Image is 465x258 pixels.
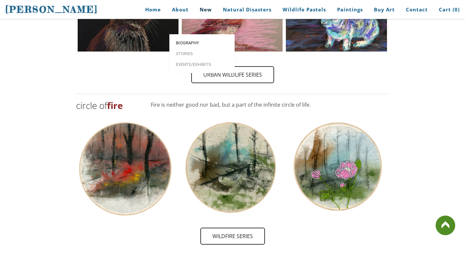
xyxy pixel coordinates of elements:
span: Stories [176,52,228,56]
span: Events/Exhibits [176,62,228,67]
a: Contact [401,2,433,17]
a: Buy Art [369,2,400,17]
a: [PERSON_NAME] [5,3,98,16]
span: 0 [455,6,458,13]
a: Events/Exhibits [169,59,235,70]
a: Home [135,2,166,17]
a: Paintings [332,2,368,17]
a: wildfire Series [200,228,265,245]
a: Biography [169,38,235,48]
img: wildfire art [290,117,386,216]
span: Biography [176,41,228,45]
a: About [167,2,194,17]
a: New [195,2,217,17]
a: Urban Wildlife Series [191,66,274,83]
div: Fire is neither good nor bad, but a part of the infinite circle of life. [151,101,389,109]
a: Stories [169,48,235,59]
span: [PERSON_NAME] [5,4,98,15]
a: Cart (0) [434,2,460,17]
span: wildfire Series [201,228,264,244]
a: Natural Disasters [218,2,276,17]
a: Wildlife Pastels [278,2,331,17]
img: natural disaster art [76,121,175,217]
span: Urban Wildlife Series [192,67,273,83]
h2: circle of [76,101,141,110]
font: fire [107,99,123,112]
img: contemporary wildfire art [184,121,276,216]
